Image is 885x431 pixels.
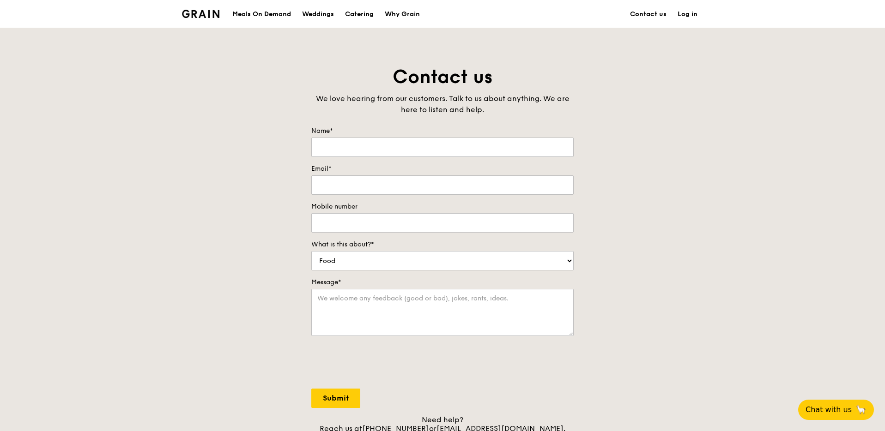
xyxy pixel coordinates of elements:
div: Meals On Demand [232,0,291,28]
label: What is this about?* [311,240,574,249]
button: Chat with us🦙 [798,400,874,420]
div: We love hearing from our customers. Talk to us about anything. We are here to listen and help. [311,93,574,115]
input: Submit [311,389,360,408]
label: Mobile number [311,202,574,211]
a: Contact us [624,0,672,28]
iframe: reCAPTCHA [311,345,452,381]
a: Why Grain [379,0,425,28]
label: Name* [311,126,574,136]
a: Log in [672,0,703,28]
div: Catering [345,0,374,28]
h1: Contact us [311,65,574,90]
a: Weddings [297,0,339,28]
a: Catering [339,0,379,28]
span: Chat with us [806,404,852,415]
span: 🦙 [855,404,867,415]
label: Message* [311,278,574,287]
label: Email* [311,164,574,174]
div: Weddings [302,0,334,28]
div: Why Grain [385,0,420,28]
img: Grain [182,10,219,18]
